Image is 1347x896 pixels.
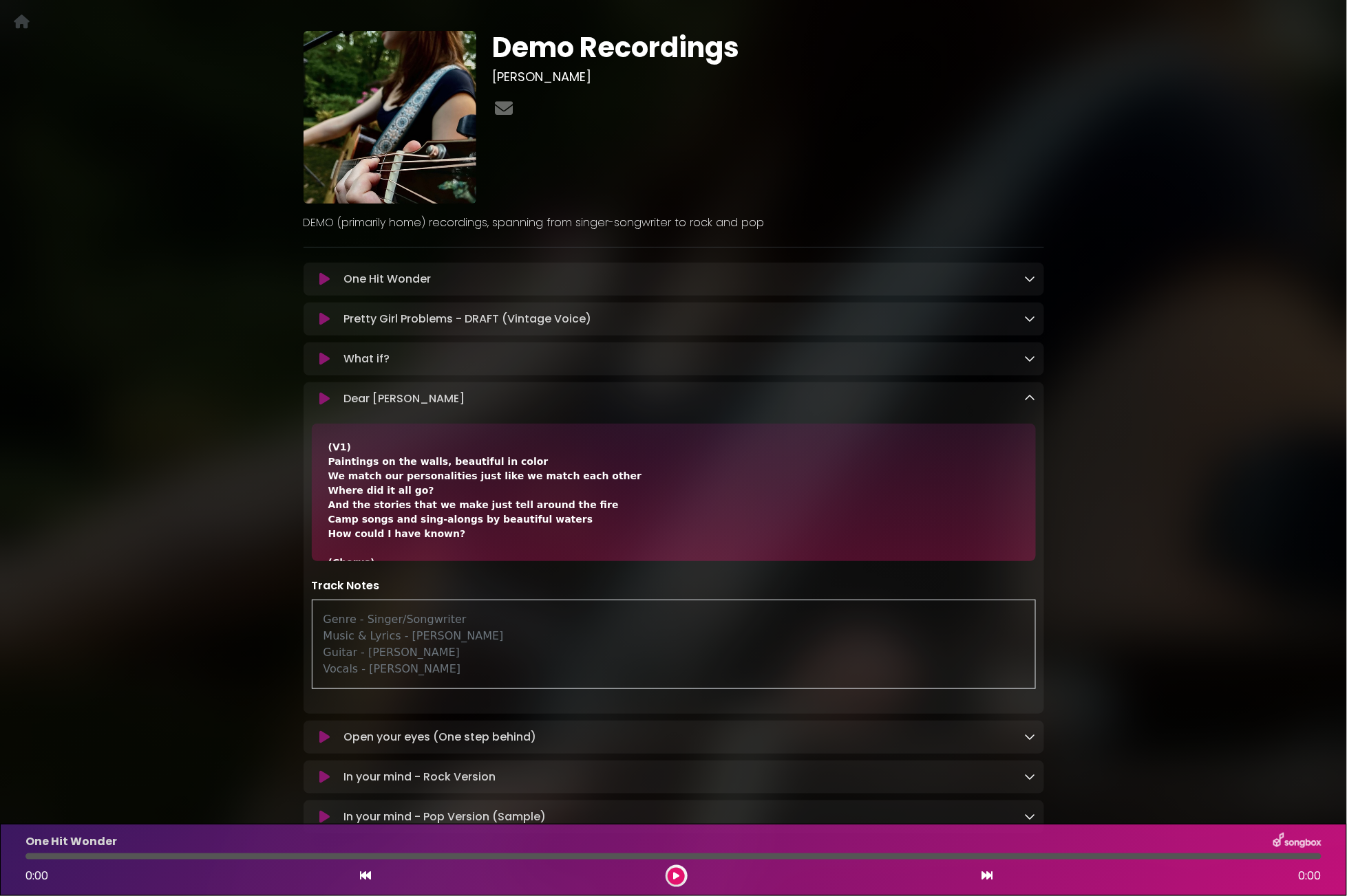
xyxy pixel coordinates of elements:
p: What if? [343,351,390,367]
h1: Demo Recordings [493,31,1044,64]
span: 0:00 [25,868,48,884]
div: Genre - Singer/Songwriter Music & Lyrics - [PERSON_NAME] Guitar - [PERSON_NAME] Vocals - [PERSON_... [312,600,1036,689]
p: One Hit Wonder [25,833,117,850]
p: Track Notes [312,578,1036,594]
p: In your mind - Rock Version [343,769,496,785]
p: In your mind - Pop Version (Sample) [343,809,546,825]
p: Pretty Girl Problems - DRAFT (Vintage Voice) [343,311,591,327]
p: DEMO (primarily home) recordings, spanning from singer-songwriter to rock and pop [304,215,1044,231]
p: One Hit Wonder [343,271,431,287]
p: Dear [PERSON_NAME] [343,391,465,407]
img: rnsFn8EOT0iIkvy4uH2B [304,31,476,204]
img: songbox-logo-white.png [1273,833,1322,851]
p: Open your eyes (One step behind) [343,729,536,745]
h3: [PERSON_NAME] [493,69,1044,85]
span: 0:00 [1299,868,1322,884]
